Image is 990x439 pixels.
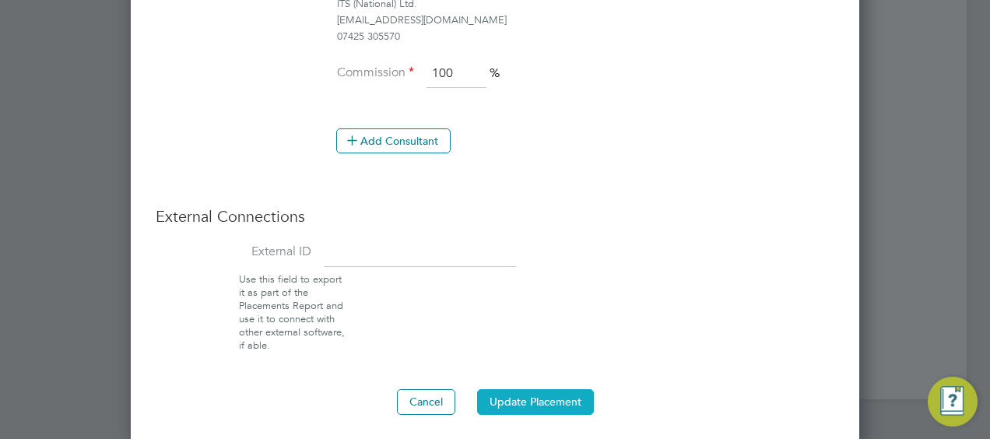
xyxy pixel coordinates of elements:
button: Add Consultant [336,128,451,153]
h3: External Connections [156,206,834,227]
span: % [490,65,500,81]
button: Engage Resource Center [928,377,978,427]
label: External ID [156,244,311,260]
button: Update Placement [477,389,594,414]
label: Commission [336,65,414,81]
div: 07425 305570 [337,29,834,45]
button: Cancel [397,389,455,414]
span: Use this field to export it as part of the Placements Report and use it to connect with other ext... [239,272,345,351]
div: [EMAIL_ADDRESS][DOMAIN_NAME] [337,12,834,29]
